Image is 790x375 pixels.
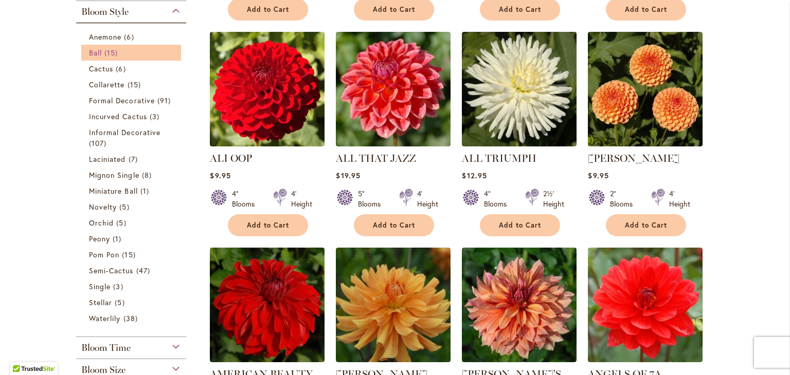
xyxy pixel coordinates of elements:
span: 15 [128,79,143,90]
span: 5 [119,201,132,212]
div: 2" Blooms [610,189,639,209]
img: AMERICAN BEAUTY [210,248,325,362]
span: 15 [104,47,120,58]
span: 5 [116,217,129,228]
a: Laciniated 7 [89,154,176,164]
img: ALL THAT JAZZ [336,32,451,146]
a: Andy's Legacy [462,354,577,364]
a: Collarette 15 [89,79,176,90]
span: Pom Pon [89,250,119,259]
span: $9.95 [588,171,608,180]
span: 6 [116,63,128,74]
a: Orchid 5 [89,217,176,228]
span: Mignon Single [89,170,139,180]
div: 4" Blooms [484,189,513,209]
a: ALL TRIUMPH [462,139,577,148]
span: Single [89,282,111,291]
span: 7 [129,154,140,164]
a: ANGELS OF 7A [588,354,703,364]
a: Cactus 6 [89,63,176,74]
a: AMBER QUEEN [588,139,703,148]
a: Formal Decorative 91 [89,95,176,106]
span: Add to Cart [247,221,289,230]
span: Laciniated [89,154,126,164]
span: Collarette [89,80,125,89]
button: Add to Cart [354,214,434,236]
a: Peony 1 [89,233,176,244]
span: Add to Cart [499,5,541,14]
span: $12.95 [462,171,487,180]
span: 3 [150,111,162,122]
span: 5 [115,297,127,308]
a: Pom Pon 15 [89,249,176,260]
a: AMERICAN BEAUTY [210,354,325,364]
a: Waterlily 38 [89,313,176,324]
span: $9.95 [210,171,230,180]
a: Miniature Ball 1 [89,185,176,196]
img: AMBER QUEEN [588,32,703,146]
span: Bloom Time [81,342,131,353]
span: 3 [113,281,125,292]
span: Peony [89,234,110,243]
span: Semi-Cactus [89,266,134,275]
span: 47 [136,265,153,276]
span: Orchid [89,218,114,228]
span: 6 [124,31,136,42]
span: 8 [142,170,154,180]
div: 4' Height [669,189,690,209]
button: Add to Cart [228,214,308,236]
span: 1 [113,233,124,244]
div: 4' Height [417,189,438,209]
div: 4' Height [291,189,312,209]
span: 107 [89,138,109,148]
a: Single 3 [89,281,176,292]
div: 5" Blooms [358,189,387,209]
div: 2½' Height [543,189,564,209]
img: ANDREW CHARLES [336,248,451,362]
span: Novelty [89,202,117,212]
span: Bloom Style [81,6,129,17]
a: [PERSON_NAME] [588,152,679,164]
a: ALL THAT JAZZ [336,139,451,148]
a: Semi-Cactus 47 [89,265,176,276]
span: Add to Cart [625,221,667,230]
a: ANDREW CHARLES [336,354,451,364]
span: Add to Cart [499,221,541,230]
a: ALI OOP [210,152,252,164]
a: Informal Decorative 107 [89,127,176,148]
span: 15 [122,249,138,260]
span: Add to Cart [625,5,667,14]
span: 91 [157,95,173,106]
span: Incurved Cactus [89,111,147,121]
iframe: Launch Accessibility Center [8,339,37,367]
span: 38 [123,313,140,324]
span: Add to Cart [373,5,415,14]
span: $19.95 [336,171,360,180]
span: Anemone [89,32,121,42]
span: Ball [89,48,102,58]
a: Novelty 5 [89,201,176,212]
a: ALL TRIUMPH [462,152,536,164]
a: Ball 15 [89,47,176,58]
span: Formal Decorative [89,96,155,105]
a: ALI OOP [210,139,325,148]
a: Stellar 5 [89,297,176,308]
a: Anemone 6 [89,31,176,42]
span: Waterlily [89,313,120,323]
img: ALL TRIUMPH [462,32,577,146]
img: ANGELS OF 7A [588,248,703,362]
div: 4" Blooms [232,189,261,209]
button: Add to Cart [606,214,686,236]
a: Incurved Cactus 3 [89,111,176,122]
span: 1 [140,185,152,196]
img: ALI OOP [210,32,325,146]
span: Informal Decorative [89,127,160,137]
img: Andy's Legacy [462,248,577,362]
span: Miniature Ball [89,186,138,196]
a: ALL THAT JAZZ [336,152,416,164]
a: Mignon Single 8 [89,170,176,180]
span: Cactus [89,64,113,73]
span: Add to Cart [247,5,289,14]
span: Add to Cart [373,221,415,230]
span: Stellar [89,297,112,307]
